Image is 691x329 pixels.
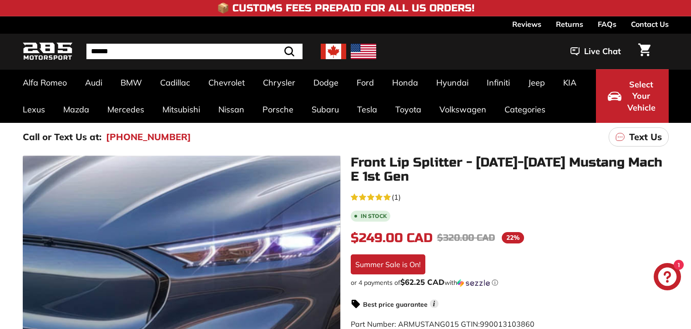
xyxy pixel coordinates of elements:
h4: 📦 Customs Fees Prepaid for All US Orders! [217,3,474,14]
a: 5.0 rating (1 votes) [351,191,669,202]
span: (1) [392,192,401,202]
a: Hyundai [427,69,478,96]
div: or 4 payments of$62.25 CADwithSezzle Click to learn more about Sezzle [351,278,669,287]
span: $62.25 CAD [400,277,444,287]
span: Select Your Vehicle [626,79,657,114]
a: Porsche [253,96,303,123]
a: Mercedes [98,96,153,123]
a: Text Us [609,127,669,147]
a: Tesla [348,96,386,123]
a: KIA [554,69,585,96]
p: Call or Text Us at: [23,130,101,144]
h1: Front Lip Splitter - [DATE]-[DATE] Mustang Mach E 1st Gen [351,156,669,184]
button: Live Chat [559,40,633,63]
input: Search [86,44,303,59]
a: Toyota [386,96,430,123]
a: Volkswagen [430,96,495,123]
p: Text Us [629,130,662,144]
span: i [430,299,439,308]
a: Lexus [14,96,54,123]
a: Jeep [519,69,554,96]
a: Contact Us [631,16,669,32]
a: BMW [111,69,151,96]
div: or 4 payments of with [351,278,669,287]
a: FAQs [598,16,616,32]
a: Cart [633,36,656,67]
a: Nissan [209,96,253,123]
a: Alfa Romeo [14,69,76,96]
img: Sezzle [457,279,490,287]
a: Mazda [54,96,98,123]
a: Cadillac [151,69,199,96]
span: 990013103860 [480,319,535,329]
span: 22% [502,232,524,243]
a: Chrysler [254,69,304,96]
div: Summer Sale is On! [351,254,425,274]
strong: Best price guarantee [363,300,428,309]
a: Audi [76,69,111,96]
a: Ford [348,69,383,96]
img: Logo_285_Motorsport_areodynamics_components [23,41,73,62]
inbox-online-store-chat: Shopify online store chat [651,263,684,293]
span: $249.00 CAD [351,230,433,246]
a: Dodge [304,69,348,96]
a: Infiniti [478,69,519,96]
b: In stock [361,213,387,219]
a: Subaru [303,96,348,123]
a: Reviews [512,16,541,32]
a: [PHONE_NUMBER] [106,130,191,144]
a: Chevrolet [199,69,254,96]
span: Live Chat [584,46,621,57]
a: Returns [556,16,583,32]
a: Mitsubishi [153,96,209,123]
span: Part Number: ARMUSTANG015 GTIN: [351,319,535,329]
button: Select Your Vehicle [596,69,669,123]
a: Categories [495,96,555,123]
a: Honda [383,69,427,96]
span: $320.00 CAD [437,232,495,243]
